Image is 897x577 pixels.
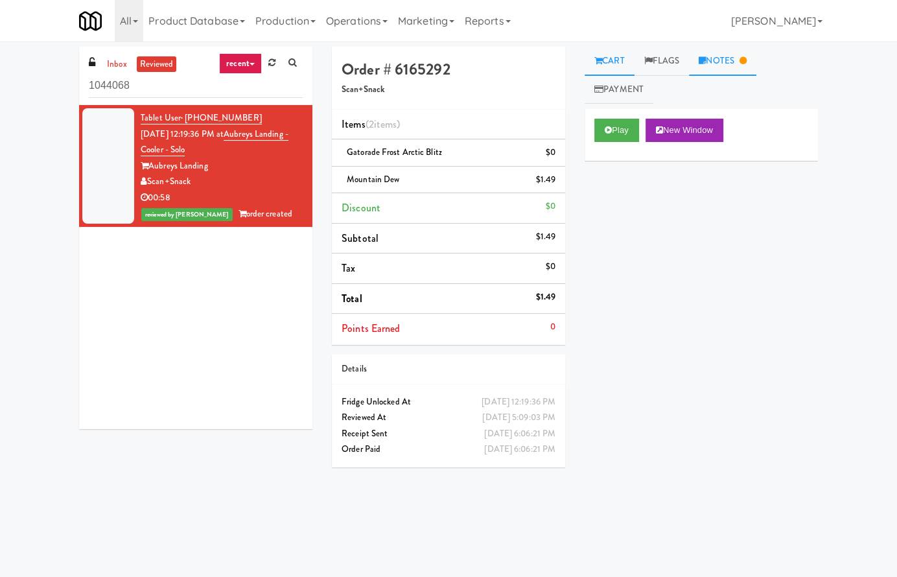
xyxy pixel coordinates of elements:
div: [DATE] 6:06:21 PM [484,442,555,458]
span: reviewed by [PERSON_NAME] [141,208,233,221]
div: [DATE] 12:19:36 PM [482,394,555,410]
div: Details [342,361,555,377]
div: Receipt Sent [342,426,555,442]
button: Play [594,119,639,142]
div: $1.49 [536,172,556,188]
h5: Scan+Snack [342,85,555,95]
div: Aubreys Landing [141,158,303,174]
a: inbox [104,56,130,73]
a: Cart [585,47,635,76]
span: · [PHONE_NUMBER] [181,112,262,124]
span: Mountain Dew [347,173,399,185]
div: 00:58 [141,190,303,206]
div: $0 [546,259,555,275]
div: [DATE] 5:09:03 PM [482,410,555,426]
span: Gatorade Frost Arctic Blitz [347,146,442,158]
a: Flags [635,47,690,76]
input: Search vision orders [89,74,303,98]
div: Fridge Unlocked At [342,394,555,410]
div: [DATE] 6:06:21 PM [484,426,555,442]
h4: Order # 6165292 [342,61,555,78]
span: order created [239,207,292,220]
a: Notes [689,47,756,76]
div: Scan+Snack [141,174,303,190]
span: [DATE] 12:19:36 PM at [141,128,224,140]
li: Tablet User· [PHONE_NUMBER][DATE] 12:19:36 PM atAubreys Landing - Cooler - SoloAubreys LandingSca... [79,105,312,227]
span: Total [342,291,362,306]
div: $0 [546,198,555,215]
span: Subtotal [342,231,379,246]
div: Reviewed At [342,410,555,426]
div: $1.49 [536,229,556,245]
div: $1.49 [536,289,556,305]
span: Points Earned [342,321,400,336]
a: Tablet User· [PHONE_NUMBER] [141,112,262,124]
span: (2 ) [366,117,401,132]
img: Micromart [79,10,102,32]
div: 0 [550,319,555,335]
a: reviewed [137,56,177,73]
a: recent [219,53,262,74]
span: Items [342,117,400,132]
div: Order Paid [342,442,555,458]
ng-pluralize: items [374,117,397,132]
a: Payment [585,75,653,104]
span: Discount [342,200,380,215]
button: New Window [646,119,723,142]
a: Aubreys Landing - Cooler - Solo [141,128,288,157]
div: $0 [546,145,555,161]
span: Tax [342,261,355,276]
